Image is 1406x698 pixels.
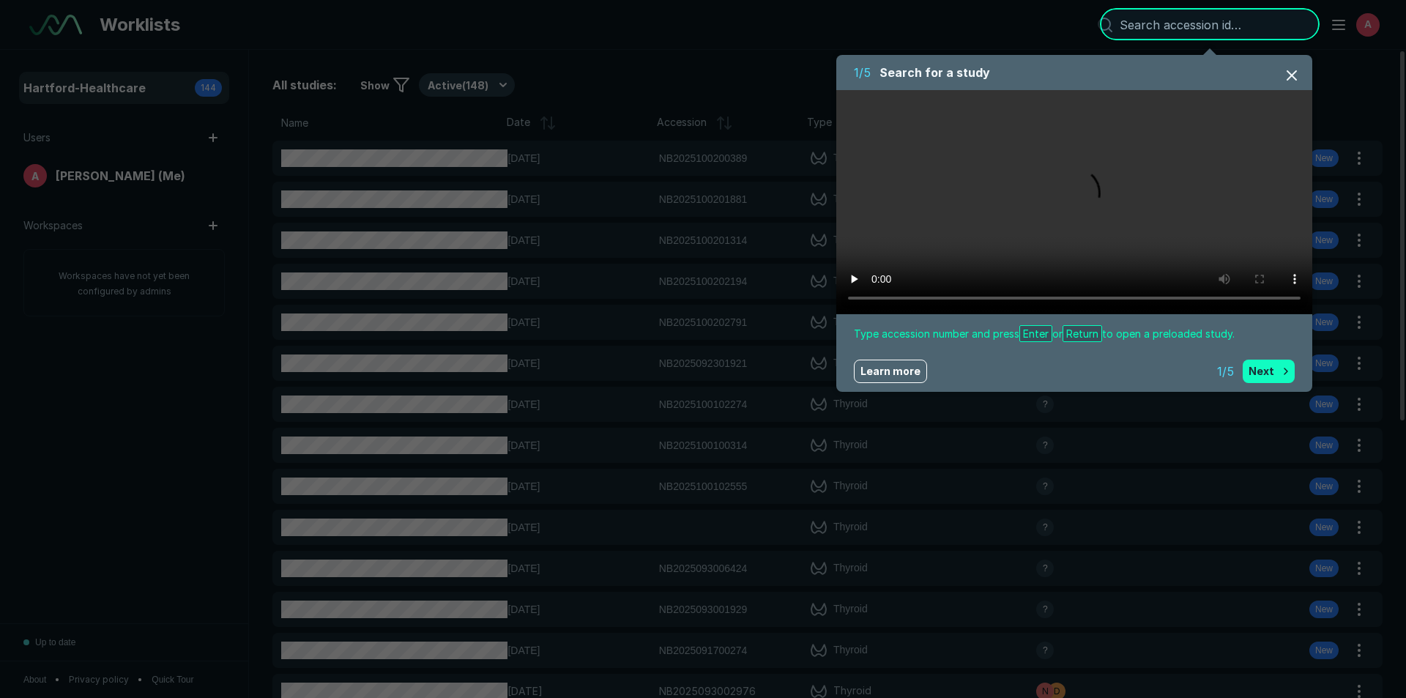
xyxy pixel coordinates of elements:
span: 1 / 5 [1217,363,1234,380]
a: Learn more [854,360,927,383]
span: Return [1063,325,1102,342]
span: Type accession number and press or to open a preloaded study. [854,326,1295,342]
span: Enter [1019,325,1052,342]
span: Search for a study [879,64,990,81]
span: 1 / 5 [854,64,871,81]
button: Next [1243,360,1295,383]
span: Learn more [860,363,920,379]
